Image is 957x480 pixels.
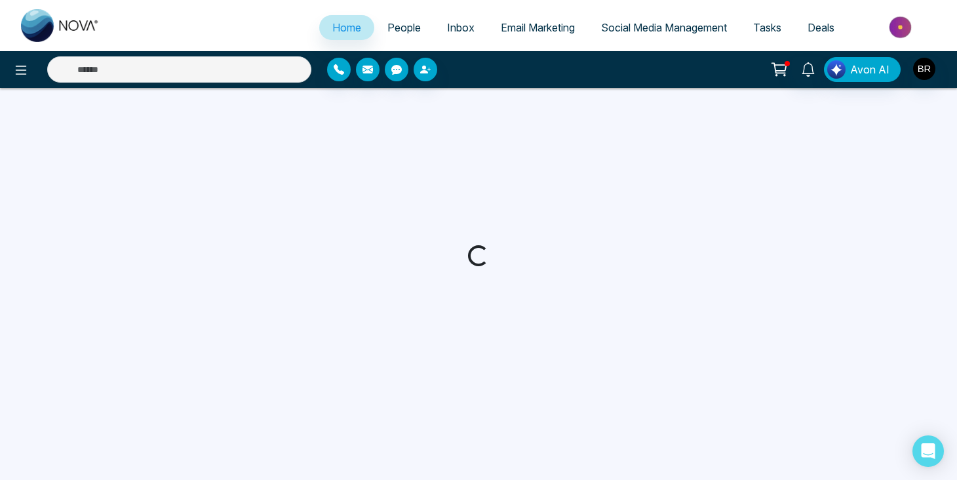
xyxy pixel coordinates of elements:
span: Email Marketing [501,21,575,34]
button: Avon AI [824,57,901,82]
img: Market-place.gif [854,12,949,42]
a: Email Marketing [488,15,588,40]
span: Home [332,21,361,34]
span: Tasks [753,21,781,34]
span: Social Media Management [601,21,727,34]
span: Avon AI [850,62,889,77]
a: Tasks [740,15,794,40]
a: Social Media Management [588,15,740,40]
img: User Avatar [913,58,935,80]
div: Open Intercom Messenger [912,435,944,467]
span: People [387,21,421,34]
span: Inbox [447,21,475,34]
span: Deals [808,21,834,34]
img: Nova CRM Logo [21,9,100,42]
a: People [374,15,434,40]
a: Inbox [434,15,488,40]
a: Home [319,15,374,40]
img: Lead Flow [827,60,846,79]
a: Deals [794,15,848,40]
